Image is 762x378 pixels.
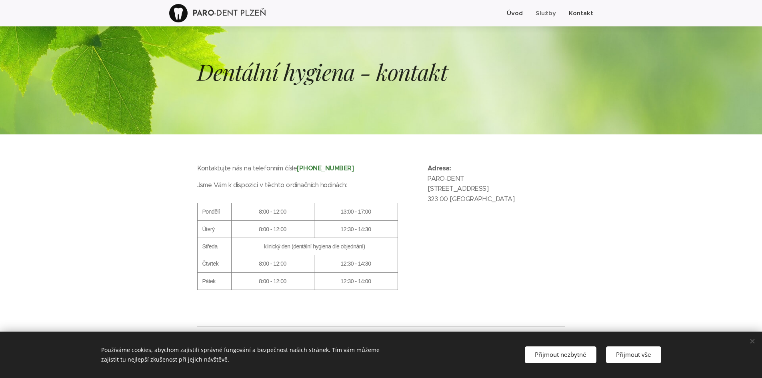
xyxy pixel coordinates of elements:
[231,203,314,220] th: 8:00 - 12:00
[525,346,596,363] button: Přijmout nezbytné
[314,255,398,272] td: 12:30 - 14:30
[428,163,565,210] p: PARO-DENT [STREET_ADDRESS] 323 00 [GEOGRAPHIC_DATA]
[569,9,593,17] span: Kontakt
[364,330,397,340] span: Verze 2.0
[197,163,412,180] p: Kontaktujte nás na telefonním čísle
[197,238,231,255] td: Středa
[197,272,231,290] td: Pátek
[535,350,586,358] span: Přijmout nezbytné
[231,238,398,255] td: klinický den (dentální hygiena dle objednání)
[297,164,354,172] strong: [PHONE_NUMBER]
[505,3,593,23] ul: Menu
[314,203,398,220] th: 13:00 - 17:00
[428,164,451,172] strong: Adresa:
[169,3,268,24] a: PARO-DENT PLZEŇ
[197,220,231,238] td: Úterý
[197,255,231,272] td: Čtvrtek
[231,272,314,290] td: 8:00 - 12:00
[536,9,556,17] span: Služby
[231,255,314,272] td: 8:00 - 12:00
[197,56,448,86] em: Dentální hygiena - kontakt
[616,350,651,358] span: Přijmout vše
[231,220,314,238] td: 8:00 - 12:00
[314,272,398,290] td: 12:30 - 14:00
[507,9,523,17] span: Úvod
[197,203,231,220] th: Pondělí
[101,340,409,370] div: Používáme cookies, abychom zajistili správné fungování a bezpečnost našich stránek. Tím vám můžem...
[314,220,398,238] td: 12:30 - 14:30
[197,180,412,190] p: Jsme Vám k dispozici v těchto ordinačních hodinách:
[606,346,661,363] button: Přijmout vše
